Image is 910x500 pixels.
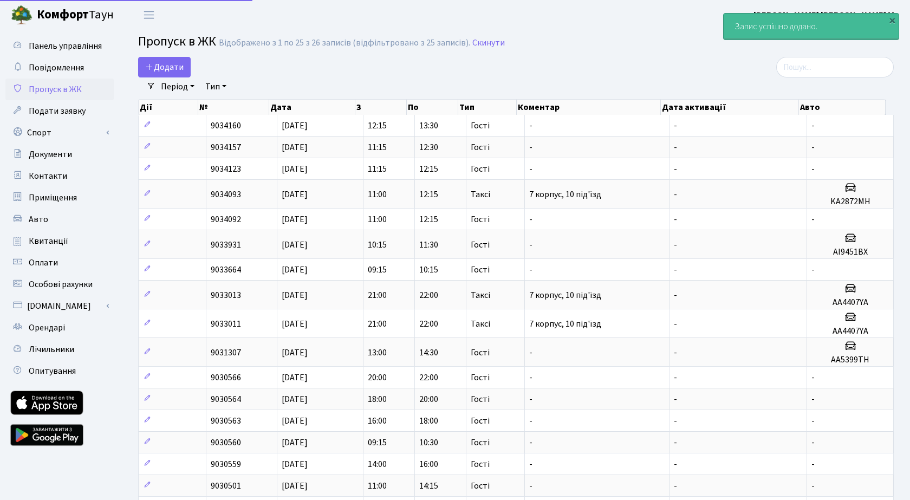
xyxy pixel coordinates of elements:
[139,100,198,115] th: Дії
[458,100,517,115] th: Тип
[529,189,601,200] span: 7 корпус, 10 під'їзд
[529,239,532,251] span: -
[661,100,799,115] th: Дата активації
[29,40,102,52] span: Панель управління
[282,163,308,175] span: [DATE]
[211,189,241,200] span: 9034093
[368,347,387,359] span: 13:00
[811,197,889,207] h5: KA2872MH
[472,38,505,48] a: Скинути
[29,192,77,204] span: Приміщення
[29,83,82,95] span: Пропуск в ЖК
[282,415,308,427] span: [DATE]
[29,213,48,225] span: Авто
[529,120,532,132] span: -
[211,480,241,492] span: 9030501
[674,239,677,251] span: -
[529,372,532,384] span: -
[5,100,114,122] a: Подати заявку
[368,458,387,470] span: 14:00
[282,318,308,330] span: [DATE]
[37,6,114,24] span: Таун
[282,347,308,359] span: [DATE]
[368,264,387,276] span: 09:15
[368,213,387,225] span: 11:00
[219,38,470,48] div: Відображено з 1 по 25 з 26 записів (відфільтровано з 25 записів).
[471,291,490,300] span: Таксі
[674,415,677,427] span: -
[529,480,532,492] span: -
[674,213,677,225] span: -
[674,393,677,405] span: -
[211,141,241,153] span: 9034157
[211,347,241,359] span: 9031307
[211,318,241,330] span: 9033011
[811,247,889,257] h5: АІ9451ВХ
[674,163,677,175] span: -
[419,458,438,470] span: 16:00
[5,209,114,230] a: Авто
[5,252,114,274] a: Оплати
[211,372,241,384] span: 9030566
[282,458,308,470] span: [DATE]
[407,100,458,115] th: По
[368,372,387,384] span: 20:00
[529,318,601,330] span: 7 корпус, 10 під'їзд
[29,170,67,182] span: Контакти
[471,460,490,469] span: Гості
[811,393,815,405] span: -
[11,4,32,26] img: logo.png
[211,289,241,301] span: 9033013
[201,77,231,96] a: Тип
[368,141,387,153] span: 11:15
[5,360,114,382] a: Опитування
[471,373,490,382] span: Гості
[5,295,114,317] a: [DOMAIN_NAME]
[811,297,889,308] h5: AA4407YA
[419,372,438,384] span: 22:00
[29,105,86,117] span: Подати заявку
[211,264,241,276] span: 9033664
[211,213,241,225] span: 9034092
[419,163,438,175] span: 12:15
[282,393,308,405] span: [DATE]
[517,100,661,115] th: Коментар
[198,100,269,115] th: №
[471,215,490,224] span: Гості
[674,458,677,470] span: -
[529,393,532,405] span: -
[811,480,815,492] span: -
[674,264,677,276] span: -
[282,189,308,200] span: [DATE]
[5,317,114,339] a: Орендарі
[471,241,490,249] span: Гості
[811,141,815,153] span: -
[471,320,490,328] span: Таксі
[529,264,532,276] span: -
[211,120,241,132] span: 9034160
[282,372,308,384] span: [DATE]
[674,318,677,330] span: -
[753,9,897,21] b: [PERSON_NAME] [PERSON_NAME] М.
[368,318,387,330] span: 21:00
[282,120,308,132] span: [DATE]
[282,480,308,492] span: [DATE]
[419,120,438,132] span: 13:30
[5,165,114,187] a: Контакти
[368,393,387,405] span: 18:00
[211,415,241,427] span: 9030563
[211,458,241,470] span: 9030559
[282,289,308,301] span: [DATE]
[368,239,387,251] span: 10:15
[674,347,677,359] span: -
[471,190,490,199] span: Таксі
[811,326,889,336] h5: AA4407YA
[282,437,308,449] span: [DATE]
[282,141,308,153] span: [DATE]
[368,120,387,132] span: 12:15
[269,100,355,115] th: Дата
[529,163,532,175] span: -
[5,35,114,57] a: Панель управління
[471,438,490,447] span: Гості
[724,14,899,40] div: Запис успішно додано.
